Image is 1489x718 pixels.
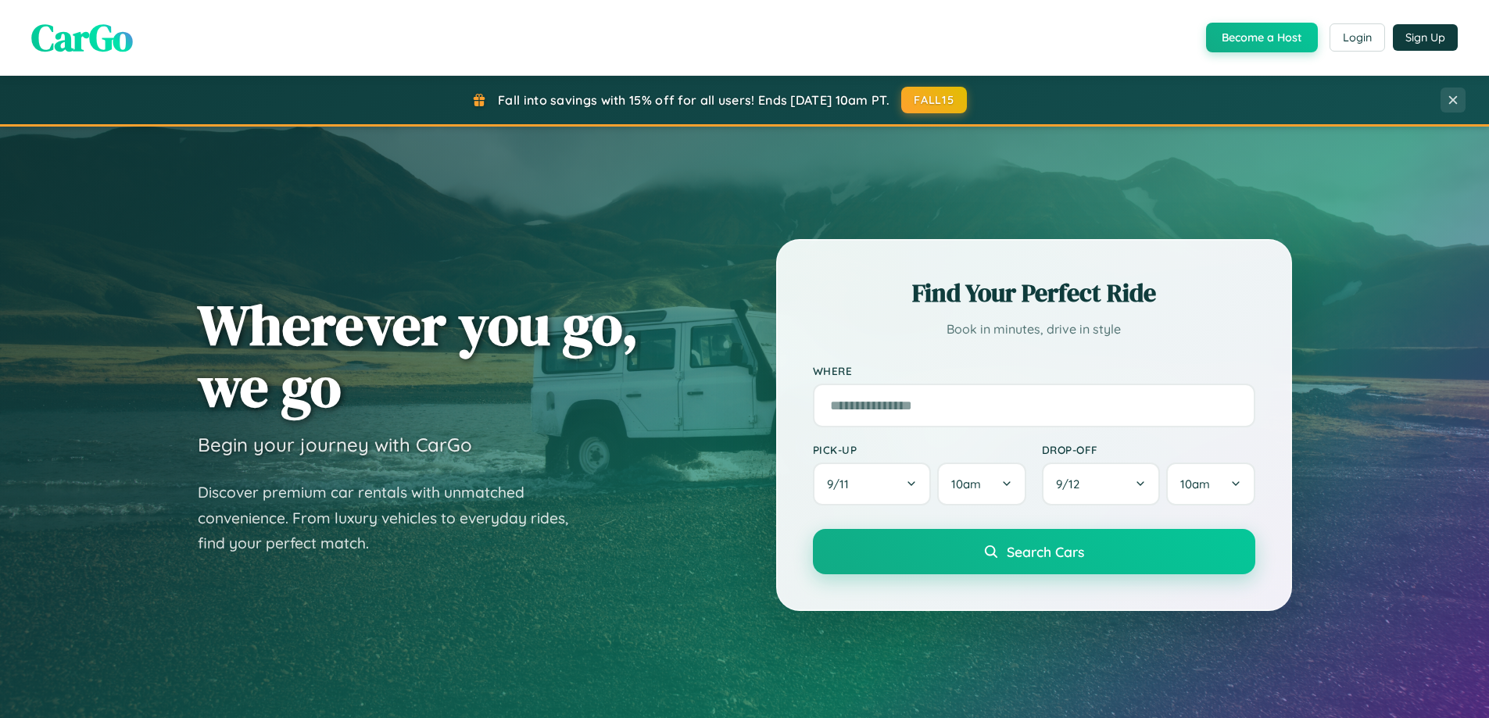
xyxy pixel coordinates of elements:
[1056,477,1087,491] span: 9 / 12
[813,529,1255,574] button: Search Cars
[813,443,1026,456] label: Pick-up
[813,318,1255,341] p: Book in minutes, drive in style
[827,477,857,491] span: 9 / 11
[1166,463,1255,505] button: 10am
[951,477,981,491] span: 10am
[1206,23,1318,52] button: Become a Host
[937,463,1025,505] button: 10am
[1180,477,1210,491] span: 10am
[198,294,639,417] h1: Wherever you go, we go
[1330,23,1385,52] button: Login
[1042,463,1161,505] button: 9/12
[198,433,472,456] h3: Begin your journey with CarGo
[198,480,589,556] p: Discover premium car rentals with unmatched convenience. From luxury vehicles to everyday rides, ...
[498,92,889,108] span: Fall into savings with 15% off for all users! Ends [DATE] 10am PT.
[1007,543,1084,560] span: Search Cars
[813,463,932,505] button: 9/11
[813,364,1255,377] label: Where
[813,276,1255,310] h2: Find Your Perfect Ride
[1042,443,1255,456] label: Drop-off
[901,87,967,113] button: FALL15
[31,12,133,63] span: CarGo
[1393,24,1458,51] button: Sign Up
